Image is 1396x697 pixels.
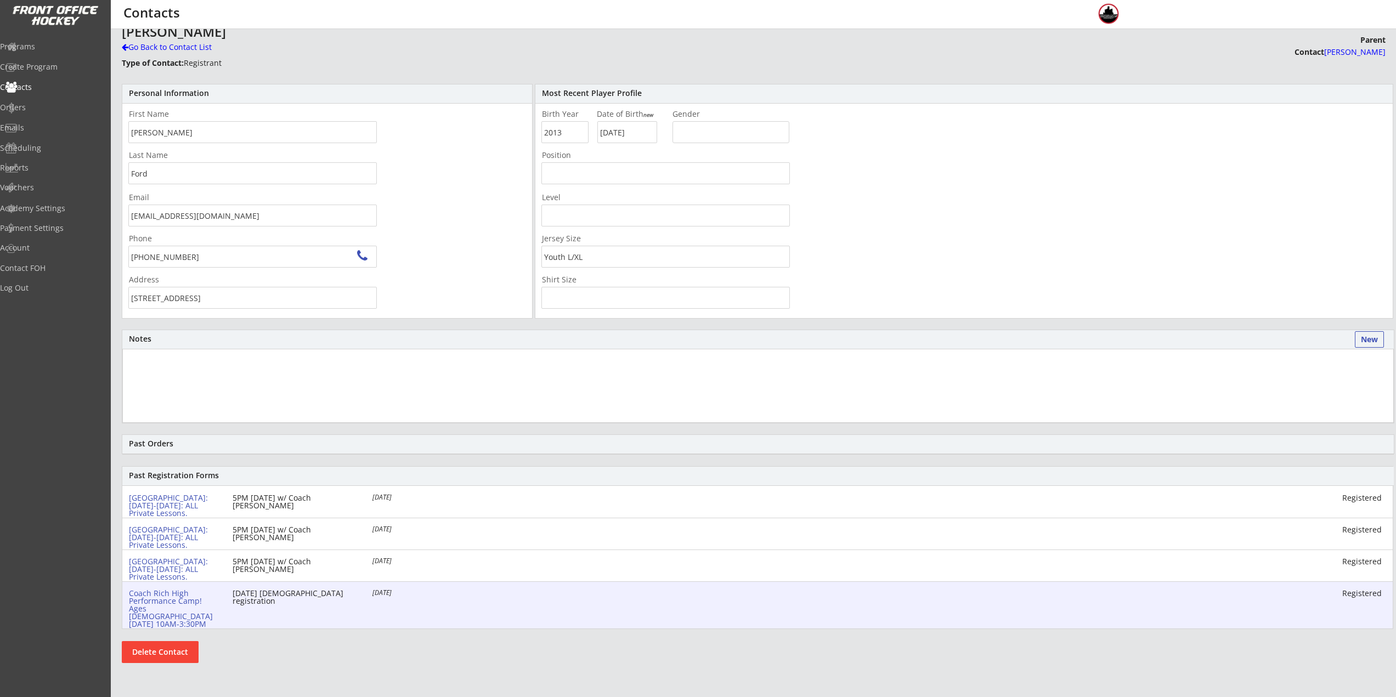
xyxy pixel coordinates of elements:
div: [DATE] [372,558,438,564]
div: Birth Year [542,110,589,118]
div: First Name [129,110,196,118]
div: Registered [1297,558,1382,565]
div: Jersey Size [542,235,609,242]
button: New [1355,331,1384,348]
div: Phone [129,235,196,242]
div: [DATE] [372,590,438,596]
div: [GEOGRAPHIC_DATA]: [DATE]-[DATE]: ALL Private Lessons. [129,558,219,581]
div: Registered [1297,590,1382,597]
div: Address [129,276,196,284]
div: Most Recent Player Profile [542,89,1386,97]
div: Email [129,194,377,201]
div: Registered [1297,526,1382,534]
button: Delete Contact [122,641,199,663]
div: [GEOGRAPHIC_DATA]: [DATE]-[DATE]: ALL Private Lessons. [129,526,219,549]
div: [DATE] [DEMOGRAPHIC_DATA] registration [233,590,359,605]
div: [DATE] [372,526,438,532]
div: Go Back to Contact List [122,42,263,53]
div: 5PM [DATE] w/ Coach [PERSON_NAME] [233,558,359,573]
div: Position [542,151,609,159]
div: [PERSON_NAME] [122,25,1129,38]
font: [PERSON_NAME] [1324,47,1386,57]
div: Registered [1297,494,1382,502]
div: Date of Birth [597,110,665,118]
div: [DATE] [372,494,438,501]
div: Past Orders [129,440,1387,447]
div: Coach Rich High Performance Camp! Ages [DEMOGRAPHIC_DATA] [DATE] 10AM-3:30PM [129,590,219,628]
div: 5PM [DATE] w/ Coach [PERSON_NAME] [233,526,359,541]
div: [GEOGRAPHIC_DATA]: [DATE]-[DATE]: ALL Private Lessons. [129,494,219,517]
div: Registrant [122,56,359,70]
em: new [643,111,653,118]
div: Gender [672,110,739,118]
div: Shirt Size [542,276,609,284]
div: Last Name [129,151,196,159]
div: 5PM [DATE] w/ Coach [PERSON_NAME] [233,494,359,509]
div: Past Registration Forms [129,472,1387,479]
div: Notes [129,335,1387,343]
div: Level [542,194,609,201]
strong: Type of Contact: [122,58,184,68]
div: Personal Information [129,89,525,97]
